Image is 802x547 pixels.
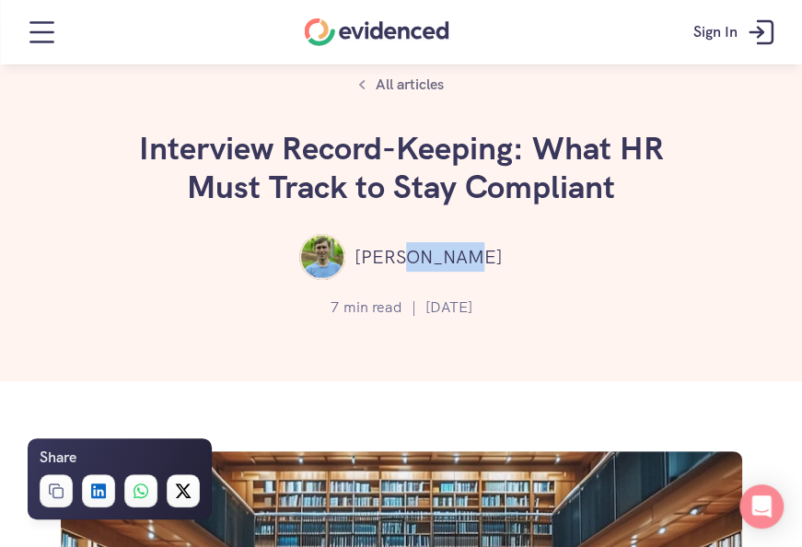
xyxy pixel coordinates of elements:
[40,446,76,470] h6: Share
[693,20,738,44] p: Sign In
[125,129,678,206] h1: Interview Record-Keeping: What HR Must Track to Stay Compliant
[425,296,472,320] p: [DATE]
[348,68,454,101] a: All articles
[299,234,345,280] img: ""
[739,484,784,529] div: Open Intercom Messenger
[680,5,793,60] a: Sign In
[305,18,449,46] a: Home
[343,296,402,320] p: min read
[412,296,416,320] p: |
[355,242,503,272] p: [PERSON_NAME]
[331,296,339,320] p: 7
[376,73,444,97] p: All articles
